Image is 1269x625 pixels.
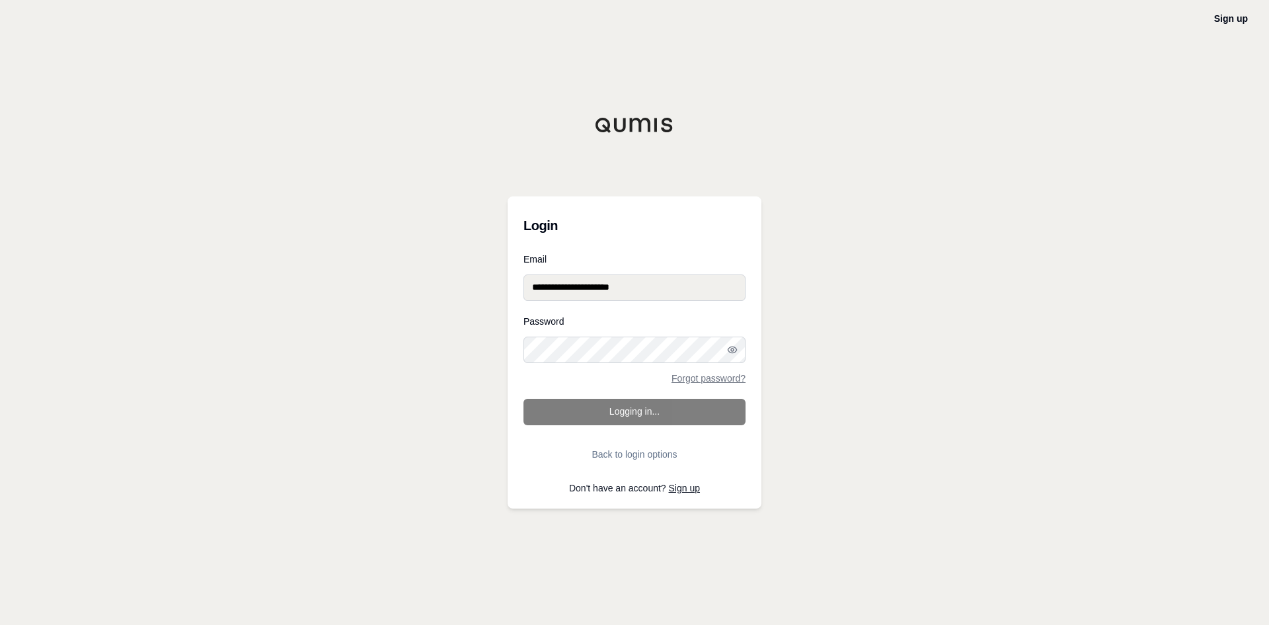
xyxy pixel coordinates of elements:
[523,483,746,493] p: Don't have an account?
[523,212,746,239] h3: Login
[1214,13,1248,24] a: Sign up
[595,117,674,133] img: Qumis
[523,255,746,264] label: Email
[672,374,746,383] a: Forgot password?
[523,441,746,468] button: Back to login options
[669,483,700,493] a: Sign up
[523,317,746,326] label: Password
